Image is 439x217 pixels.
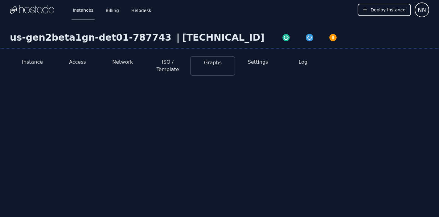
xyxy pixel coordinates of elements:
[174,32,182,43] div: |
[371,7,405,13] span: Deploy Instance
[22,58,43,66] button: Instance
[10,32,174,43] div: us-gen2beta1gn-det01-787743
[150,58,185,73] button: ISO / Template
[415,2,429,17] button: User menu
[204,59,222,66] button: Graphs
[329,33,337,42] img: Power Off
[10,5,54,14] img: Logo
[248,58,268,66] button: Settings
[358,4,411,16] button: Deploy Instance
[298,32,321,42] button: Restart
[299,58,308,66] button: Log
[69,58,86,66] button: Access
[274,32,298,42] button: Power On
[321,32,345,42] button: Power Off
[418,6,426,14] span: NN
[282,33,290,42] img: Power On
[305,33,314,42] img: Restart
[112,58,133,66] button: Network
[182,32,265,43] div: [TECHNICAL_ID]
